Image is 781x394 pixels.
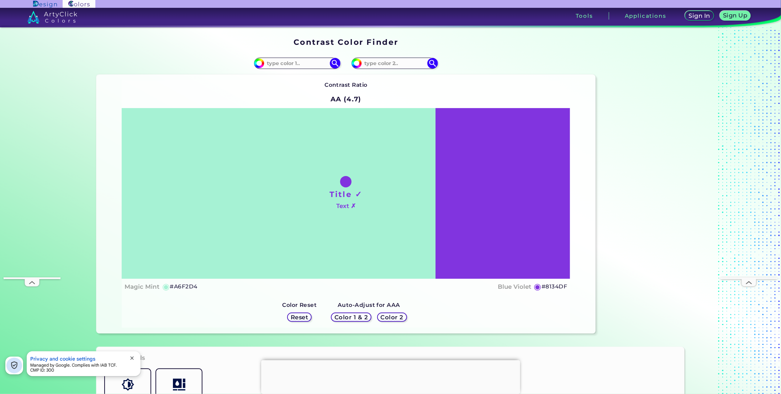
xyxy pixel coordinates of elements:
strong: Contrast Ratio [324,81,368,88]
h5: Sign In [690,13,709,18]
h5: Reset [291,315,307,320]
iframe: Advertisement [598,35,687,336]
h5: Color 1 & 2 [336,315,366,320]
h5: Sign Up [724,13,746,18]
h2: AA (4.7) [327,91,365,107]
a: Sign In [686,11,713,21]
h1: Title ✓ [329,189,362,199]
h5: ◉ [534,282,542,291]
iframe: Advertisement [721,64,777,277]
h5: ◉ [162,282,170,291]
img: icon_color_shades.svg [122,378,134,391]
strong: Color Reset [282,302,317,308]
h1: Contrast Color Finder [294,37,399,47]
h4: Magic Mint [125,282,159,292]
iframe: Advertisement [4,64,60,277]
img: icon search [330,58,341,69]
h3: Tools [576,13,593,18]
img: icon search [427,58,438,69]
h5: #A6F2D4 [170,282,197,291]
strong: Auto-Adjust for AAA [338,302,400,308]
img: icon_col_pal_col.svg [173,378,185,391]
input: type color 2.. [362,58,428,68]
h4: Blue Violet [498,282,531,292]
h5: #8134DF [542,282,567,291]
h3: Applications [625,13,666,18]
h4: Text ✗ [336,201,356,211]
input: type color 1.. [264,58,331,68]
img: ArtyClick Design logo [33,1,57,7]
a: Sign Up [721,11,749,21]
h5: Color 2 [382,315,403,320]
img: logo_artyclick_colors_white.svg [27,11,78,23]
iframe: Advertisement [261,360,520,392]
